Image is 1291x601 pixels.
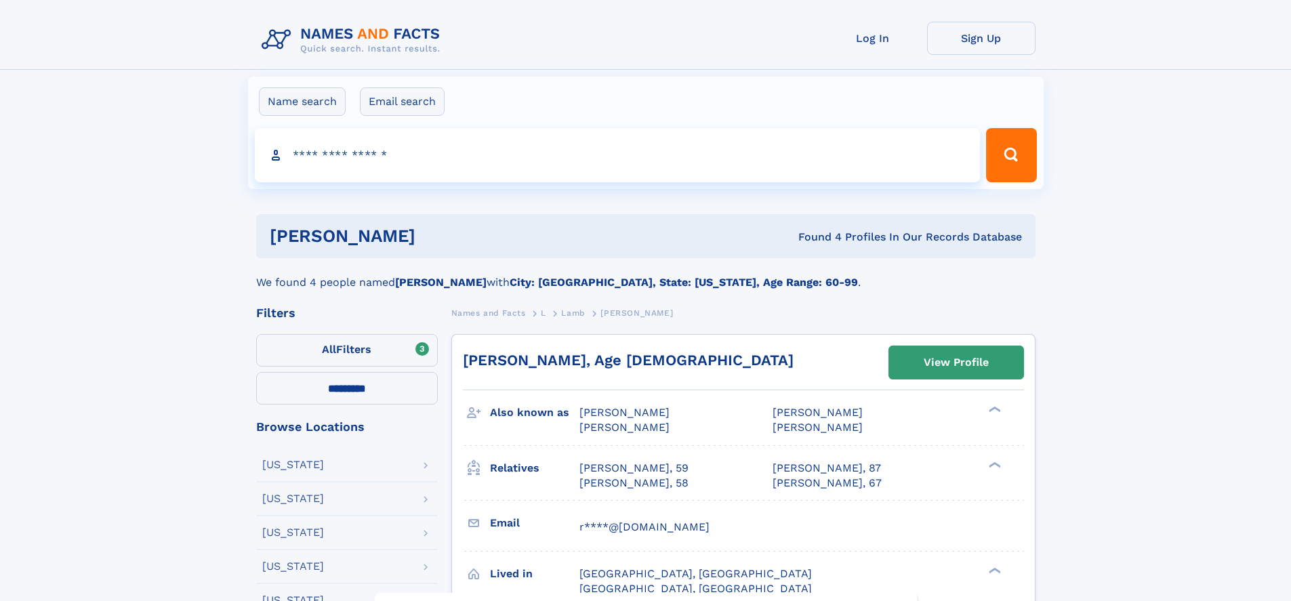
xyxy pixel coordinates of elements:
[510,276,858,289] b: City: [GEOGRAPHIC_DATA], State: [US_STATE], Age Range: 60-99
[773,461,881,476] a: [PERSON_NAME], 87
[451,304,526,321] a: Names and Facts
[490,457,579,480] h3: Relatives
[256,22,451,58] img: Logo Names and Facts
[490,401,579,424] h3: Also known as
[607,230,1022,245] div: Found 4 Profiles In Our Records Database
[985,460,1002,469] div: ❯
[255,128,981,182] input: search input
[256,307,438,319] div: Filters
[463,352,794,369] a: [PERSON_NAME], Age [DEMOGRAPHIC_DATA]
[541,308,546,318] span: L
[256,258,1036,291] div: We found 4 people named with .
[262,493,324,504] div: [US_STATE]
[773,406,863,419] span: [PERSON_NAME]
[579,582,812,595] span: [GEOGRAPHIC_DATA], [GEOGRAPHIC_DATA]
[256,421,438,433] div: Browse Locations
[985,405,1002,414] div: ❯
[262,561,324,572] div: [US_STATE]
[270,228,607,245] h1: [PERSON_NAME]
[927,22,1036,55] a: Sign Up
[986,128,1036,182] button: Search Button
[490,562,579,585] h3: Lived in
[773,476,882,491] a: [PERSON_NAME], 67
[579,461,689,476] a: [PERSON_NAME], 59
[256,334,438,367] label: Filters
[561,308,585,318] span: Lamb
[262,459,324,470] div: [US_STATE]
[259,87,346,116] label: Name search
[819,22,927,55] a: Log In
[773,421,863,434] span: [PERSON_NAME]
[924,347,989,378] div: View Profile
[561,304,585,321] a: Lamb
[322,343,336,356] span: All
[360,87,445,116] label: Email search
[395,276,487,289] b: [PERSON_NAME]
[579,567,812,580] span: [GEOGRAPHIC_DATA], [GEOGRAPHIC_DATA]
[490,512,579,535] h3: Email
[889,346,1023,379] a: View Profile
[579,406,670,419] span: [PERSON_NAME]
[985,566,1002,575] div: ❯
[579,421,670,434] span: [PERSON_NAME]
[541,304,546,321] a: L
[579,476,689,491] a: [PERSON_NAME], 58
[600,308,673,318] span: [PERSON_NAME]
[262,527,324,538] div: [US_STATE]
